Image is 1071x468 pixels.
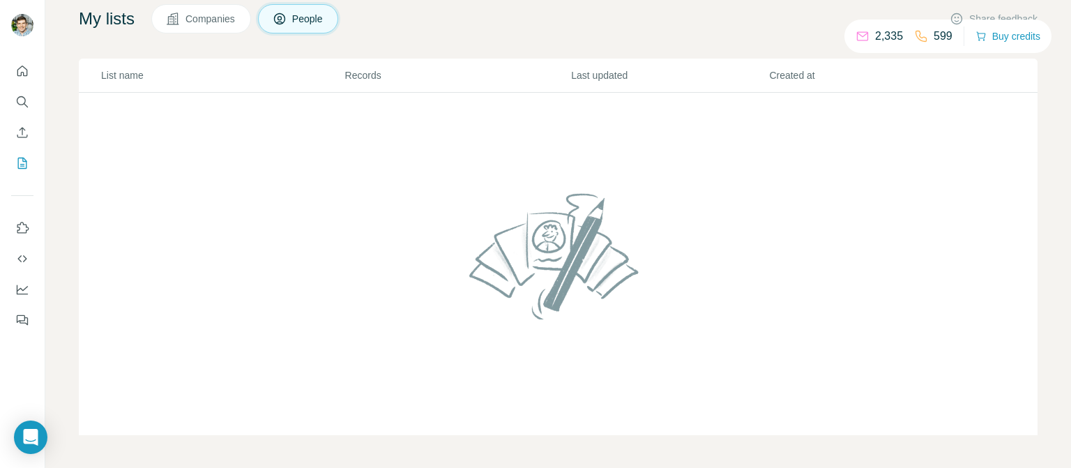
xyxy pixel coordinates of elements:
[11,308,33,333] button: Feedback
[975,27,1040,46] button: Buy credits
[934,28,952,45] p: 599
[11,14,33,36] img: Avatar
[11,151,33,176] button: My lists
[11,216,33,241] button: Use Surfe on LinkedIn
[464,181,653,331] img: No lists found
[11,120,33,145] button: Enrich CSV
[292,12,324,26] span: People
[11,59,33,84] button: Quick start
[345,68,570,82] p: Records
[875,28,903,45] p: 2,335
[11,246,33,271] button: Use Surfe API
[79,8,135,30] h4: My lists
[11,89,33,114] button: Search
[101,68,344,82] p: List name
[185,12,236,26] span: Companies
[14,421,47,454] div: Open Intercom Messenger
[950,12,1038,26] button: Share feedback
[571,68,768,82] p: Last updated
[769,68,966,82] p: Created at
[11,277,33,302] button: Dashboard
